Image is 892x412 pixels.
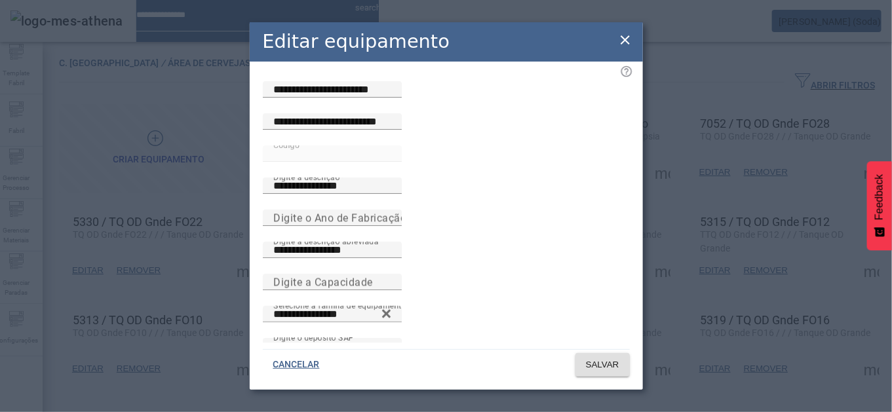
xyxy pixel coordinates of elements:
button: SALVAR [575,353,630,377]
input: Number [273,307,391,322]
span: SALVAR [586,358,619,371]
span: Feedback [874,174,885,220]
mat-label: Digite o Ano de Fabricação [273,212,406,224]
mat-label: Digite a descrição abreviada [273,236,379,246]
mat-label: Digite o depósito SAP [273,333,354,342]
button: Feedback - Mostrar pesquisa [867,161,892,250]
mat-label: Digite a Capacidade [273,276,373,288]
mat-label: Digite a descrição [273,172,339,181]
mat-label: Selecione a família de equipamento [273,301,406,310]
span: CANCELAR [273,358,320,371]
button: CANCELAR [263,353,330,377]
h2: Editar equipamento [263,28,450,56]
mat-label: Código [273,140,300,149]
